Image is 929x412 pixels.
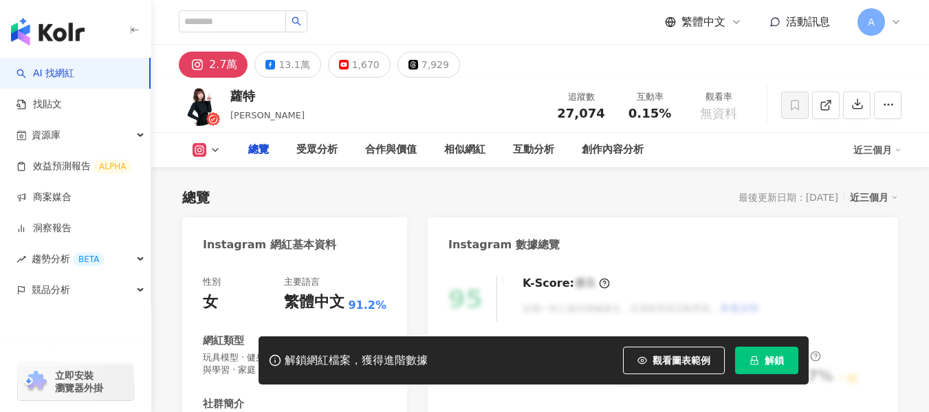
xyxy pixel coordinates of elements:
a: 找貼文 [17,98,62,111]
button: 2.7萬 [179,52,248,78]
div: 創作內容分析 [582,142,644,158]
div: 蘿特 [230,87,305,105]
div: 總覽 [182,188,210,207]
div: BETA [73,252,105,266]
span: 競品分析 [32,274,70,305]
span: [PERSON_NAME] [230,110,305,120]
button: 觀看圖表範例 [623,347,725,374]
img: logo [11,18,85,45]
a: chrome extension立即安裝 瀏覽器外掛 [18,363,133,400]
a: 洞察報告 [17,221,72,235]
div: Instagram 網紅基本資料 [203,237,336,252]
a: searchAI 找網紅 [17,67,74,80]
div: 互動率 [624,90,676,104]
div: Instagram 數據總覽 [448,237,560,252]
div: 2.7萬 [209,55,237,74]
a: 商案媒合 [17,191,72,204]
span: 27,074 [557,106,604,120]
span: rise [17,254,26,264]
div: 解鎖網紅檔案，獲得進階數據 [285,354,428,368]
a: 效益預測報告ALPHA [17,160,131,173]
div: 觀看率 [692,90,745,104]
div: 13.1萬 [278,55,309,74]
div: 合作與價值 [365,142,417,158]
div: 主要語言 [284,276,320,288]
div: 7,929 [422,55,449,74]
span: 觀看圖表範例 [653,355,710,366]
span: 91.2% [348,298,386,313]
div: 總覽 [248,142,269,158]
div: 受眾分析 [296,142,338,158]
span: 無資料 [700,107,737,120]
div: 1,670 [352,55,380,74]
div: K-Score : [523,276,610,291]
div: 社群簡介 [203,397,244,411]
span: 0.15% [629,107,671,120]
div: 追蹤數 [555,90,607,104]
span: A [868,14,875,30]
div: 最後更新日期：[DATE] [739,192,838,203]
span: 趨勢分析 [32,243,105,274]
span: 立即安裝 瀏覽器外掛 [55,369,103,394]
button: 13.1萬 [254,52,320,78]
button: 7,929 [397,52,460,78]
div: 女 [203,292,218,313]
button: 解鎖 [735,347,798,374]
span: 繁體中文 [681,14,725,30]
button: 1,670 [328,52,391,78]
div: 互動分析 [513,142,554,158]
div: 近三個月 [853,139,901,161]
img: KOL Avatar [179,85,220,126]
div: 繁體中文 [284,292,345,313]
span: search [292,17,301,26]
img: chrome extension [22,371,49,393]
span: 活動訊息 [786,15,830,28]
div: 性別 [203,276,221,288]
div: 網紅類型 [203,334,244,348]
div: 相似網紅 [444,142,485,158]
div: 近三個月 [850,188,898,206]
span: 資源庫 [32,120,61,151]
